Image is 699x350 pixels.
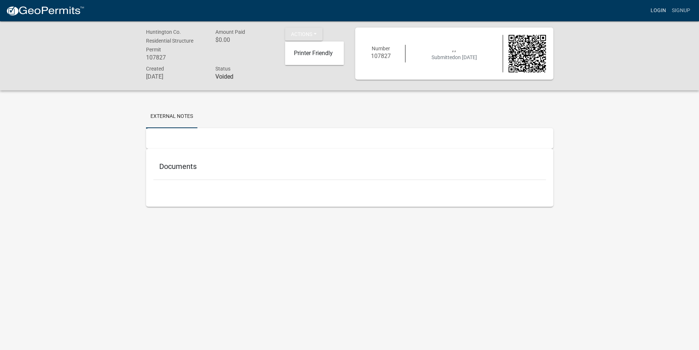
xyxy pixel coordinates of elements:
div: Actions [285,42,344,65]
a: External Notes [146,105,197,129]
span: Amount Paid [215,29,245,35]
h6: 107827 [146,54,205,61]
h6: $0.00 [215,36,274,43]
span: Submitted on [DATE] [432,54,477,60]
span: Status [215,66,230,72]
span: Huntington Co. Residential Structure Permit [146,29,193,53]
h6: [DATE] [146,73,205,80]
button: Actions [285,28,323,41]
span: Created [146,66,164,72]
img: QR code [509,35,546,72]
span: , , [452,47,456,53]
h6: 107827 [363,53,400,59]
span: Number [372,46,390,51]
a: Signup [669,4,693,18]
strong: Voided [215,73,233,80]
a: Printer Friendly [285,44,344,62]
a: Login [648,4,669,18]
h5: Documents [159,162,540,171]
